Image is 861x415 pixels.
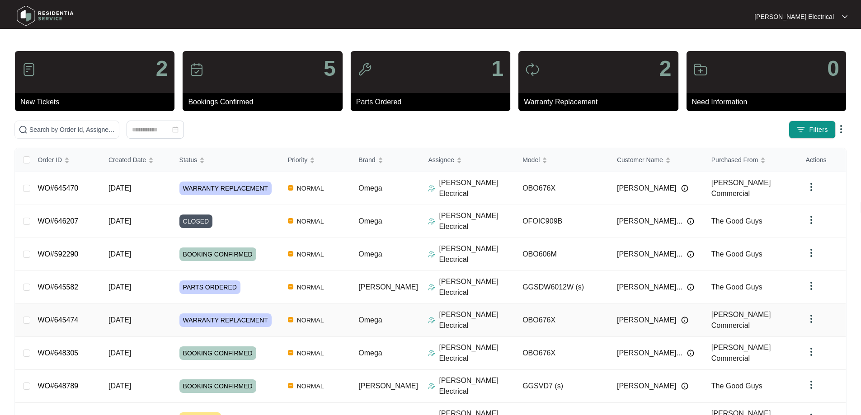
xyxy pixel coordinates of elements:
p: Bookings Confirmed [188,97,342,107]
span: [DATE] [108,250,131,258]
img: Info icon [687,218,694,225]
span: [PERSON_NAME]... [617,249,682,260]
span: CLOSED [179,214,213,228]
span: Model [522,155,540,165]
p: [PERSON_NAME] Electrical [439,276,515,298]
a: WO#648789 [38,382,78,390]
span: The Good Guys [711,382,762,390]
span: BOOKING CONFIRMED [179,346,256,360]
p: Need Information [692,97,846,107]
img: Info icon [681,382,688,390]
span: NORMAL [293,348,328,359]
th: Customer Name [610,148,704,172]
img: Vercel Logo [288,251,293,256]
img: residentia service logo [14,2,77,29]
span: Omega [358,316,382,324]
img: Assigner Icon [428,185,435,192]
td: OBO606M [515,238,610,271]
span: [PERSON_NAME] [617,183,677,194]
th: Purchased From [704,148,799,172]
p: [PERSON_NAME] Electrical [754,12,834,21]
p: [PERSON_NAME] Electrical [439,210,515,232]
img: icon [358,62,372,77]
img: Vercel Logo [288,317,293,322]
span: [PERSON_NAME]... [617,282,682,293]
span: [DATE] [108,382,131,390]
img: search-icon [19,125,28,134]
img: Vercel Logo [288,185,293,191]
img: Info icon [681,185,688,192]
span: NORMAL [293,249,328,260]
span: [PERSON_NAME]... [617,348,682,359]
img: dropdown arrow [842,14,847,19]
a: WO#648305 [38,349,78,357]
td: OBO676X [515,304,610,337]
img: dropdown arrow [806,247,817,258]
th: Assignee [421,148,515,172]
span: [PERSON_NAME] [617,315,677,326]
a: WO#645582 [38,283,78,291]
span: Customer Name [617,155,663,165]
span: [PERSON_NAME] [358,382,418,390]
td: GGSVD7 (s) [515,370,610,403]
p: Warranty Replacement [524,97,678,107]
p: 2 [659,58,672,79]
img: dropdown arrow [806,379,817,390]
img: dropdown arrow [806,313,817,324]
img: Assigner Icon [428,251,435,258]
p: [PERSON_NAME] Electrical [439,342,515,364]
th: Brand [351,148,421,172]
th: Created Date [101,148,172,172]
span: Purchased From [711,155,758,165]
span: NORMAL [293,183,328,194]
span: Order ID [38,155,62,165]
td: GGSDW6012W (s) [515,271,610,304]
span: NORMAL [293,216,328,227]
img: Info icon [687,284,694,291]
p: [PERSON_NAME] Electrical [439,243,515,265]
img: dropdown arrow [806,280,817,291]
span: Created Date [108,155,146,165]
span: [PERSON_NAME]... [617,216,682,227]
img: Vercel Logo [288,284,293,289]
img: dropdown arrow [806,214,817,225]
span: Omega [358,250,382,258]
span: BOOKING CONFIRMED [179,379,256,393]
span: Omega [358,349,382,357]
span: Filters [809,125,828,135]
input: Search by Order Id, Assignee Name, Customer Name, Brand and Model [29,125,115,135]
p: New Tickets [20,97,174,107]
span: Priority [288,155,308,165]
span: The Good Guys [711,217,762,225]
span: WARRANTY REPLACEMENT [179,182,272,195]
td: OBO676X [515,172,610,205]
a: WO#645470 [38,184,78,192]
img: Info icon [681,317,688,324]
img: Vercel Logo [288,350,293,355]
a: WO#646207 [38,217,78,225]
img: dropdown arrow [836,124,847,135]
button: filter iconFilters [789,121,836,139]
p: 2 [156,58,168,79]
img: icon [189,62,204,77]
span: Omega [358,184,382,192]
img: icon [693,62,708,77]
span: [PERSON_NAME] [358,283,418,291]
span: [DATE] [108,184,131,192]
th: Actions [799,148,846,172]
img: dropdown arrow [806,346,817,357]
span: The Good Guys [711,283,762,291]
span: BOOKING CONFIRMED [179,247,256,261]
span: [DATE] [108,349,131,357]
img: icon [22,62,36,77]
th: Model [515,148,610,172]
a: WO#645474 [38,316,78,324]
img: Assigner Icon [428,350,435,357]
th: Status [172,148,281,172]
span: PARTS ORDERED [179,280,240,294]
a: WO#592290 [38,250,78,258]
img: Assigner Icon [428,317,435,324]
img: filter icon [796,125,805,134]
img: Assigner Icon [428,284,435,291]
p: Parts Ordered [356,97,510,107]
